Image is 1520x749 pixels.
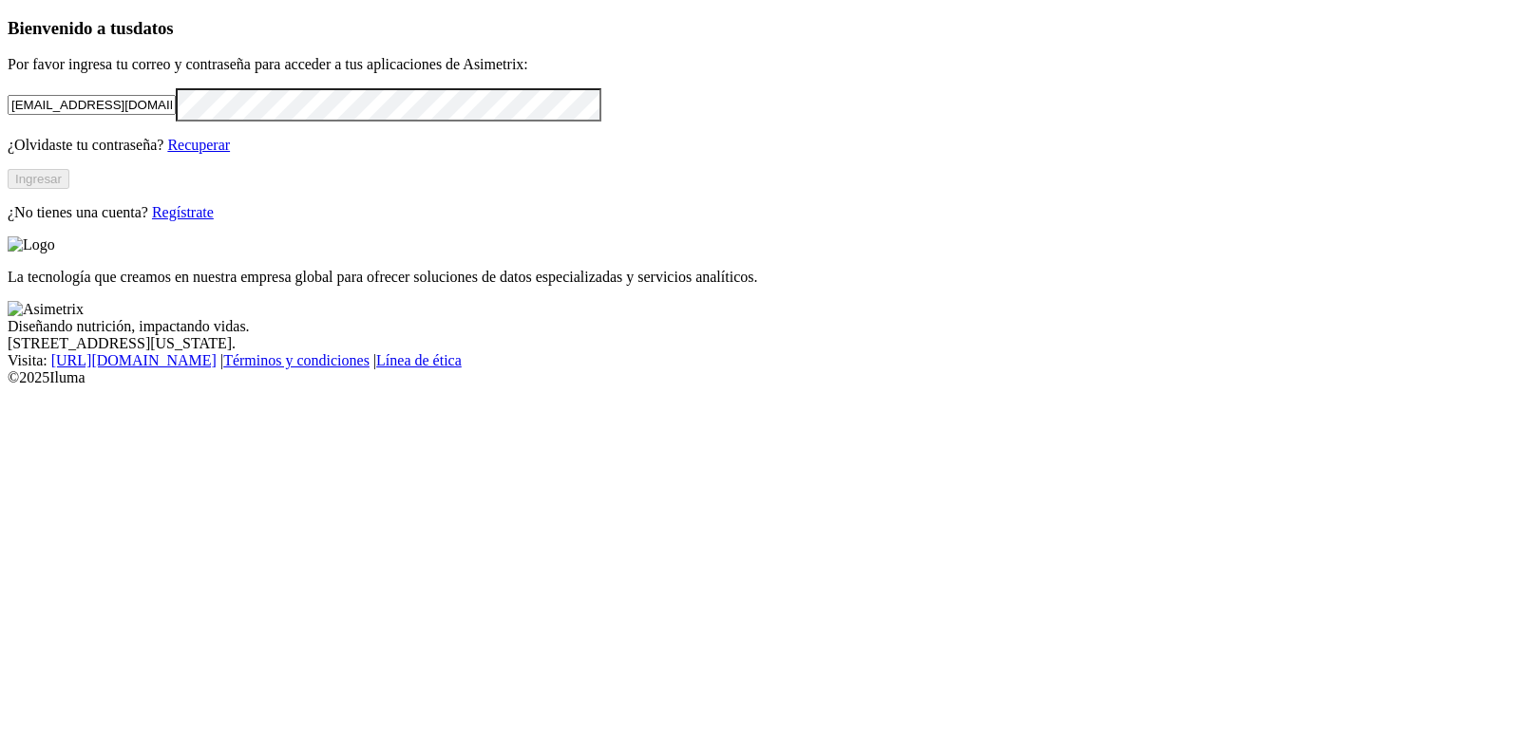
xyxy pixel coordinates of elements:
[8,369,1512,386] div: © 2025 Iluma
[8,95,176,115] input: Tu correo
[8,169,69,189] button: Ingresar
[8,269,1512,286] p: La tecnología que creamos en nuestra empresa global para ofrecer soluciones de datos especializad...
[8,318,1512,335] div: Diseñando nutrición, impactando vidas.
[8,137,1512,154] p: ¿Olvidaste tu contraseña?
[8,18,1512,39] h3: Bienvenido a tus
[8,335,1512,352] div: [STREET_ADDRESS][US_STATE].
[8,56,1512,73] p: Por favor ingresa tu correo y contraseña para acceder a tus aplicaciones de Asimetrix:
[8,204,1512,221] p: ¿No tienes una cuenta?
[376,352,462,368] a: Línea de ética
[167,137,230,153] a: Recuperar
[51,352,217,368] a: [URL][DOMAIN_NAME]
[8,301,84,318] img: Asimetrix
[133,18,174,38] span: datos
[8,236,55,253] img: Logo
[223,352,370,368] a: Términos y condiciones
[152,204,214,220] a: Regístrate
[8,352,1512,369] div: Visita : | |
